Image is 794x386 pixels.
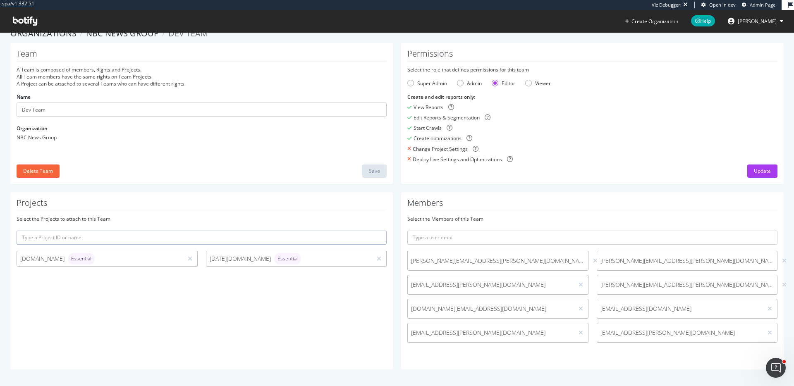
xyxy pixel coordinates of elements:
div: Delete Team [23,167,53,174]
a: Admin Page [742,2,775,8]
span: [DOMAIN_NAME][EMAIL_ADDRESS][DOMAIN_NAME] [411,305,570,313]
div: Update [754,167,771,174]
span: Help [691,15,715,26]
div: Admin [457,80,482,87]
div: Viewer [525,80,551,87]
a: Organizations [10,28,77,39]
input: Type a user email [407,231,777,245]
div: Create and edit reports only : [407,93,777,100]
span: [PERSON_NAME][EMAIL_ADDRESS][PERSON_NAME][DOMAIN_NAME] [600,281,774,289]
div: [DATE][DOMAIN_NAME] [210,253,369,264]
input: Type a Project ID or name [17,231,387,245]
div: Super Admin [407,80,447,87]
h1: Members [407,198,777,211]
div: A Team is composed of members, Rights and Projects. All Team members have the same rights on Team... [17,66,387,87]
div: Editor [502,80,515,87]
a: NBC News Group [86,28,159,39]
span: Essential [71,256,91,261]
span: [EMAIL_ADDRESS][PERSON_NAME][DOMAIN_NAME] [411,329,570,337]
div: NBC News Group [17,134,387,141]
span: [PERSON_NAME][EMAIL_ADDRESS][PERSON_NAME][DOMAIN_NAME] [411,257,585,265]
div: brand label [274,253,301,264]
div: Select the role that defines permissions for this team [407,66,777,73]
h1: Team [17,49,387,62]
div: Select the Projects to attach to this Team [17,215,387,222]
div: brand label [68,253,95,264]
span: [EMAIL_ADDRESS][PERSON_NAME][DOMAIN_NAME] [411,281,570,289]
span: Admin Page [750,2,775,8]
input: Name [17,102,387,117]
div: Viz Debugger: [652,2,682,8]
div: Start Crawls [414,124,442,131]
a: Open in dev [701,2,736,8]
span: Essential [277,256,298,261]
button: Create Organization [624,17,679,25]
span: Open in dev [709,2,736,8]
label: Name [17,93,31,100]
button: Delete Team [17,164,60,178]
h1: Permissions [407,49,777,62]
div: Select the Members of this Team [407,215,777,222]
div: Viewer [535,80,551,87]
div: Save [369,167,380,174]
ol: breadcrumbs [10,28,784,40]
div: Deploy Live Settings and Optimizations [413,156,502,163]
div: Editor [492,80,515,87]
button: [PERSON_NAME] [721,14,790,28]
div: Create optimizations [414,135,462,142]
div: Edit Reports & Segmentation [414,114,480,121]
div: Admin [467,80,482,87]
h1: Projects [17,198,387,211]
div: Super Admin [417,80,447,87]
button: Save [362,164,387,178]
span: eric [738,18,777,25]
button: Update [747,164,777,178]
label: Organization [17,125,48,132]
div: [DOMAIN_NAME] [20,253,179,264]
span: [PERSON_NAME][EMAIL_ADDRESS][PERSON_NAME][DOMAIN_NAME] [600,257,774,265]
span: [EMAIL_ADDRESS][DOMAIN_NAME] [600,305,760,313]
span: [EMAIL_ADDRESS][PERSON_NAME][DOMAIN_NAME] [600,329,760,337]
iframe: Intercom live chat [766,358,786,378]
div: Change Project Settings [413,145,468,152]
div: View Reports [414,104,443,111]
span: Dev Team [168,28,208,39]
